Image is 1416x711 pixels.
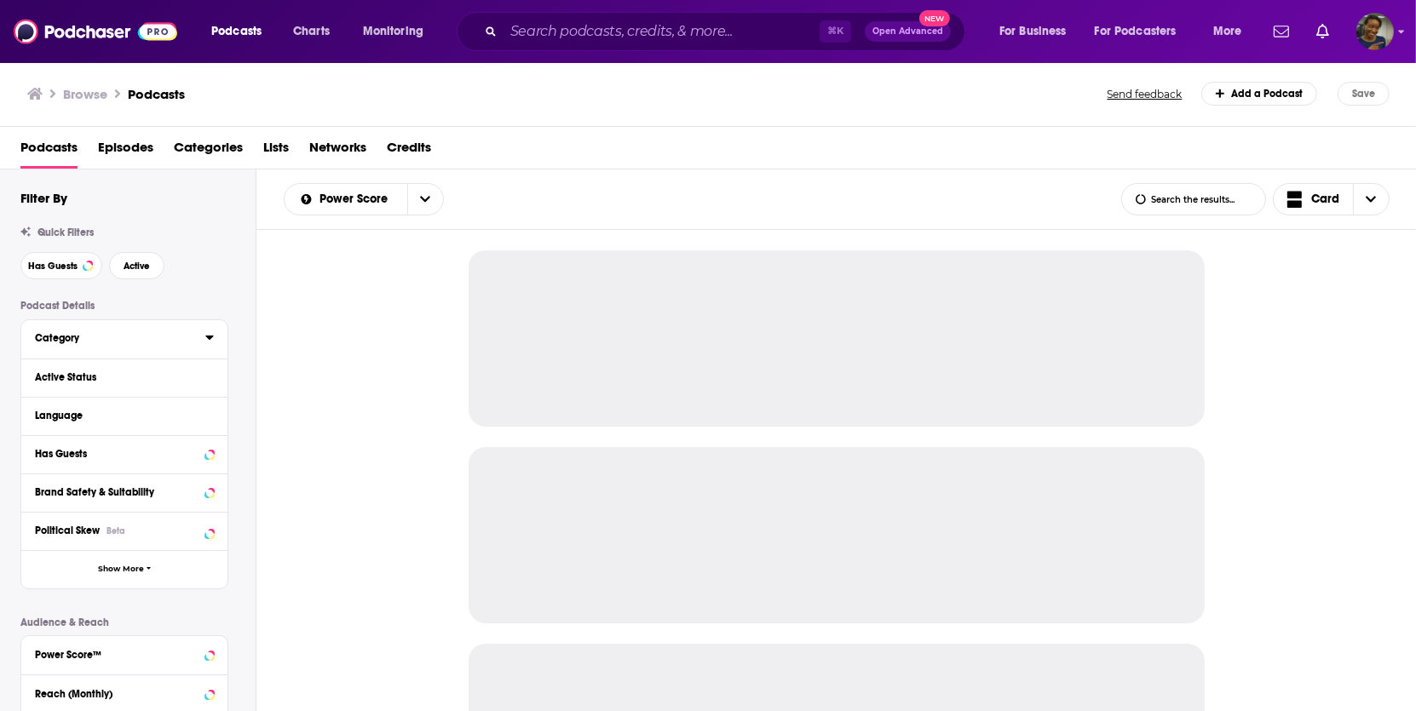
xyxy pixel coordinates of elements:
[174,134,243,169] a: Categories
[35,649,199,661] div: Power Score™
[1310,17,1336,46] a: Show notifications dropdown
[35,366,214,387] button: Active Status
[999,20,1067,43] span: For Business
[1095,20,1177,43] span: For Podcasters
[35,643,214,664] button: Power Score™
[1084,18,1201,45] button: open menu
[21,550,227,588] button: Show More
[35,688,199,700] div: Reach (Monthly)
[293,20,330,43] span: Charts
[1102,87,1188,101] button: Send feedback
[35,525,100,536] span: Political Skew
[504,18,820,45] input: Search podcasts, credits, & more...
[284,183,444,215] h2: Choose List sort
[128,86,185,102] a: Podcasts
[20,616,228,628] p: Audience & Reach
[865,21,951,42] button: Open AdvancedNew
[109,252,164,279] button: Active
[1267,17,1296,46] a: Show notifications dropdown
[14,15,177,48] img: Podchaser - Follow, Share and Rate Podcasts
[263,134,289,169] a: Lists
[35,519,214,541] button: Political SkewBeta
[473,12,981,51] div: Search podcasts, credits, & more...
[919,10,950,26] span: New
[282,18,340,45] a: Charts
[124,261,150,271] span: Active
[35,332,194,344] div: Category
[199,18,284,45] button: open menu
[309,134,366,169] a: Networks
[98,134,153,169] a: Episodes
[363,20,423,43] span: Monitoring
[35,327,205,348] button: Category
[1311,193,1339,205] span: Card
[987,18,1088,45] button: open menu
[63,86,107,102] h3: Browse
[37,226,94,238] span: Quick Filters
[1273,183,1390,215] button: Choose View
[106,525,125,536] div: Beta
[211,20,262,43] span: Podcasts
[820,20,851,43] span: ⌘ K
[20,190,67,206] h2: Filter By
[20,134,78,169] a: Podcasts
[35,481,214,502] button: Brand Safety & Suitability
[35,404,214,426] button: Language
[35,410,203,421] div: Language
[20,300,228,312] p: Podcast Details
[1201,82,1318,106] a: Add a Podcast
[35,486,199,498] div: Brand Safety & Suitability
[319,193,394,205] span: Power Score
[1356,13,1394,50] span: Logged in as sabrinajohnson
[1338,82,1390,106] button: Save
[98,565,144,574] span: Show More
[35,443,214,464] button: Has Guests
[872,27,943,36] span: Open Advanced
[20,252,102,279] button: Has Guests
[1356,13,1394,50] img: User Profile
[35,682,214,703] button: Reach (Monthly)
[285,193,407,205] button: open menu
[387,134,431,169] a: Credits
[1356,13,1394,50] button: Show profile menu
[407,184,443,215] button: open menu
[35,371,203,383] div: Active Status
[351,18,446,45] button: open menu
[35,448,199,460] div: Has Guests
[1201,18,1263,45] button: open menu
[28,261,78,271] span: Has Guests
[1213,20,1242,43] span: More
